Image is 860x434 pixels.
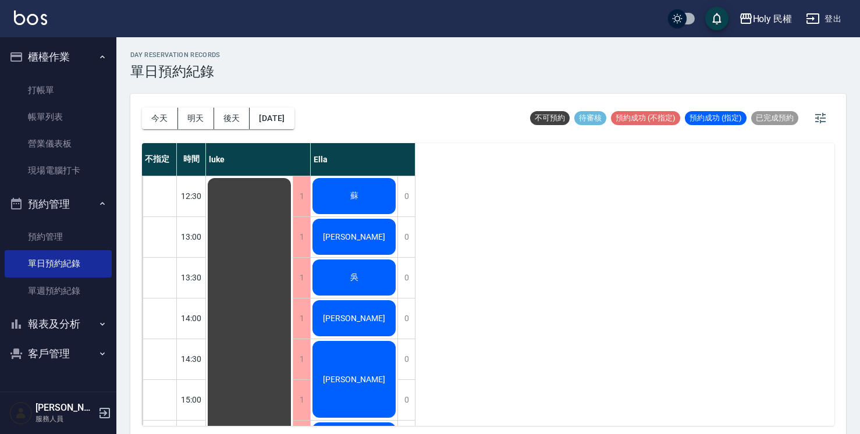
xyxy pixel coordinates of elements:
[5,339,112,369] button: 客戶管理
[178,108,214,129] button: 明天
[321,375,388,384] span: [PERSON_NAME]
[611,113,680,123] span: 預約成功 (不指定)
[311,143,415,176] div: Ella
[5,104,112,130] a: 帳單列表
[9,401,33,425] img: Person
[35,414,95,424] p: 服務人員
[214,108,250,129] button: 後天
[397,380,415,420] div: 0
[751,113,798,123] span: 已完成預約
[177,298,206,339] div: 14:00
[5,250,112,277] a: 單日預約紀錄
[35,402,95,414] h5: [PERSON_NAME]
[685,113,747,123] span: 預約成功 (指定)
[293,380,310,420] div: 1
[397,339,415,379] div: 0
[177,216,206,257] div: 13:00
[14,10,47,25] img: Logo
[5,309,112,339] button: 報表及分析
[397,298,415,339] div: 0
[753,12,793,26] div: Holy 民權
[177,339,206,379] div: 14:30
[734,7,797,31] button: Holy 民權
[5,157,112,184] a: 現場電腦打卡
[130,63,221,80] h3: 單日預約紀錄
[293,298,310,339] div: 1
[177,257,206,298] div: 13:30
[5,189,112,219] button: 預約管理
[574,113,606,123] span: 待審核
[177,379,206,420] div: 15:00
[5,77,112,104] a: 打帳單
[250,108,294,129] button: [DATE]
[397,217,415,257] div: 0
[130,51,221,59] h2: day Reservation records
[348,191,361,201] span: 蘇
[397,176,415,216] div: 0
[177,143,206,176] div: 時間
[530,113,570,123] span: 不可預約
[801,8,846,30] button: 登出
[206,143,311,176] div: luke
[705,7,728,30] button: save
[177,176,206,216] div: 12:30
[293,339,310,379] div: 1
[293,217,310,257] div: 1
[321,314,388,323] span: [PERSON_NAME]
[142,143,177,176] div: 不指定
[293,176,310,216] div: 1
[5,278,112,304] a: 單週預約紀錄
[348,272,361,283] span: 吳
[321,232,388,241] span: [PERSON_NAME]
[397,258,415,298] div: 0
[293,258,310,298] div: 1
[5,223,112,250] a: 預約管理
[5,130,112,157] a: 營業儀表板
[142,108,178,129] button: 今天
[5,42,112,72] button: 櫃檯作業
